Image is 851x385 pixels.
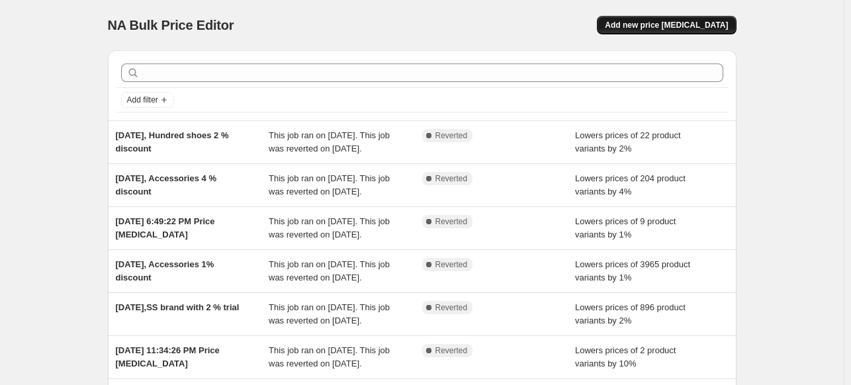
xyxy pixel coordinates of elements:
[269,216,390,239] span: This job ran on [DATE]. This job was reverted on [DATE].
[116,302,240,312] span: [DATE],SS brand with 2 % trial
[435,259,468,270] span: Reverted
[116,130,229,153] span: [DATE], Hundred shoes 2 % discount
[116,259,214,282] span: [DATE], Accessories 1% discount
[435,130,468,141] span: Reverted
[575,130,681,153] span: Lowers prices of 22 product variants by 2%
[575,259,690,282] span: Lowers prices of 3965 product variants by 1%
[116,173,216,196] span: [DATE], Accessories 4 % discount
[116,216,215,239] span: [DATE] 6:49:22 PM Price [MEDICAL_DATA]
[127,95,158,105] span: Add filter
[435,216,468,227] span: Reverted
[435,173,468,184] span: Reverted
[269,345,390,368] span: This job ran on [DATE]. This job was reverted on [DATE].
[435,345,468,356] span: Reverted
[435,302,468,313] span: Reverted
[121,92,174,108] button: Add filter
[605,20,728,30] span: Add new price [MEDICAL_DATA]
[269,259,390,282] span: This job ran on [DATE]. This job was reverted on [DATE].
[575,345,676,368] span: Lowers prices of 2 product variants by 10%
[116,345,220,368] span: [DATE] 11:34:26 PM Price [MEDICAL_DATA]
[269,302,390,325] span: This job ran on [DATE]. This job was reverted on [DATE].
[575,216,676,239] span: Lowers prices of 9 product variants by 1%
[269,130,390,153] span: This job ran on [DATE]. This job was reverted on [DATE].
[108,18,234,32] span: NA Bulk Price Editor
[269,173,390,196] span: This job ran on [DATE]. This job was reverted on [DATE].
[575,173,686,196] span: Lowers prices of 204 product variants by 4%
[597,16,736,34] button: Add new price [MEDICAL_DATA]
[575,302,686,325] span: Lowers prices of 896 product variants by 2%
